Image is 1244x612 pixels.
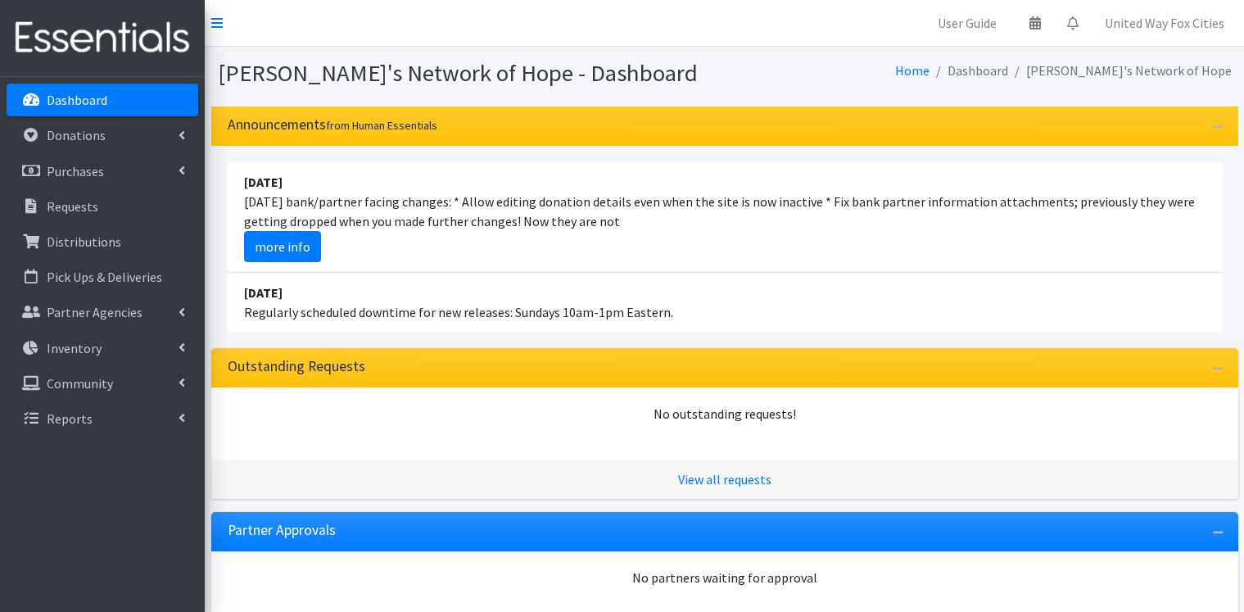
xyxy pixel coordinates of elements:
a: more info [244,231,321,262]
a: Distributions [7,225,198,258]
a: Dashboard [7,84,198,116]
p: Inventory [47,340,102,356]
a: United Way Fox Cities [1092,7,1237,39]
a: Home [895,62,930,79]
h3: Outstanding Requests [228,358,365,375]
div: No partners waiting for approval [228,568,1222,587]
p: Purchases [47,163,104,179]
li: Regularly scheduled downtime for new releases: Sundays 10am-1pm Eastern. [228,273,1222,332]
h3: Partner Approvals [228,522,336,539]
small: from Human Essentials [326,118,437,133]
a: Pick Ups & Deliveries [7,261,198,293]
strong: [DATE] [244,174,283,190]
a: Requests [7,190,198,223]
p: Pick Ups & Deliveries [47,269,162,285]
p: Partner Agencies [47,304,142,320]
h3: Announcements [228,116,437,134]
a: Reports [7,402,198,435]
a: Partner Agencies [7,296,198,329]
p: Requests [47,198,98,215]
a: Community [7,367,198,400]
h1: [PERSON_NAME]'s Network of Hope - Dashboard [218,59,719,88]
a: User Guide [925,7,1010,39]
div: No outstanding requests! [228,404,1222,424]
p: Community [47,375,113,392]
img: HumanEssentials [7,11,198,66]
li: Dashboard [930,59,1008,83]
p: Reports [47,410,93,427]
a: Donations [7,119,198,152]
p: Donations [47,127,106,143]
p: Distributions [47,233,121,250]
a: View all requests [678,471,771,487]
strong: [DATE] [244,284,283,301]
li: [PERSON_NAME]'s Network of Hope [1008,59,1232,83]
a: Inventory [7,332,198,365]
p: Dashboard [47,92,107,108]
li: [DATE] bank/partner facing changes: * Allow editing donation details even when the site is now in... [228,162,1222,273]
a: Purchases [7,155,198,188]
